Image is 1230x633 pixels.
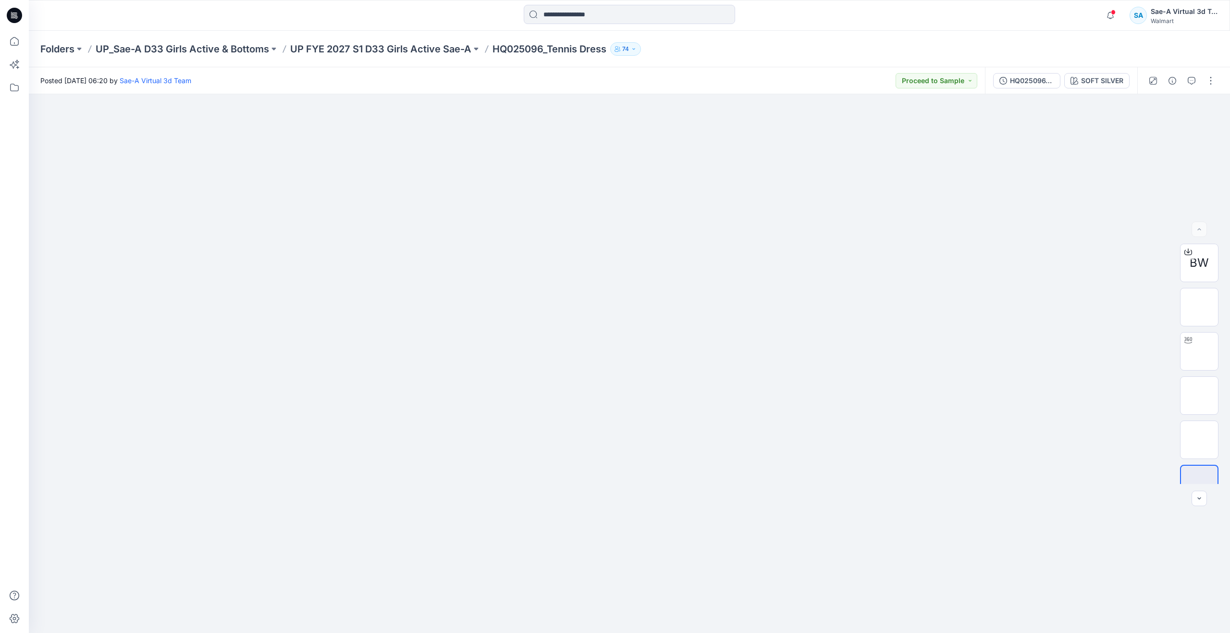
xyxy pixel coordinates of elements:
[1190,254,1209,272] span: BW
[120,76,191,85] a: Sae-A Virtual 3d Team
[1151,17,1218,25] div: Walmart
[610,42,641,56] button: 74
[492,42,606,56] p: HQ025096_Tennis Dress
[96,42,269,56] a: UP_Sae-A D33 Girls Active & Bottoms
[1010,75,1054,86] div: HQ025096_SIZESET
[1081,75,1123,86] div: SOFT SILVER
[290,42,471,56] a: UP FYE 2027 S1 D33 Girls Active Sae-A
[993,73,1060,88] button: HQ025096_SIZESET
[1130,7,1147,24] div: SA
[622,44,629,54] p: 74
[1064,73,1130,88] button: SOFT SILVER
[1165,73,1180,88] button: Details
[40,75,191,86] span: Posted [DATE] 06:20 by
[1151,6,1218,17] div: Sae-A Virtual 3d Team
[40,42,74,56] a: Folders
